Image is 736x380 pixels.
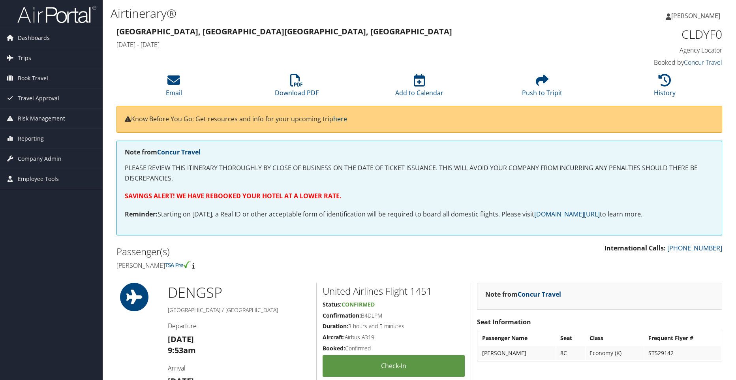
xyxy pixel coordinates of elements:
[125,114,714,124] p: Know Before You Go: Get resources and info for your upcoming trip
[18,129,44,149] span: Reporting
[125,210,158,218] strong: Reminder:
[116,261,413,270] h4: [PERSON_NAME]
[684,58,722,67] a: Concur Travel
[667,244,722,252] a: [PHONE_NUMBER]
[556,331,585,345] th: Seat
[168,322,310,330] h4: Departure
[323,301,342,308] strong: Status:
[116,26,452,37] strong: [GEOGRAPHIC_DATA], [GEOGRAPHIC_DATA] [GEOGRAPHIC_DATA], [GEOGRAPHIC_DATA]
[580,58,722,67] h4: Booked by
[18,88,59,108] span: Travel Approval
[580,26,722,43] h1: CLDYF0
[168,306,310,314] h5: [GEOGRAPHIC_DATA] / [GEOGRAPHIC_DATA]
[18,28,50,48] span: Dashboards
[18,169,59,189] span: Employee Tools
[586,331,643,345] th: Class
[18,109,65,128] span: Risk Management
[395,78,443,97] a: Add to Calendar
[168,345,196,356] strong: 9:53am
[485,290,561,299] strong: Note from
[671,11,720,20] span: [PERSON_NAME]
[125,148,201,156] strong: Note from
[116,40,568,49] h4: [DATE] - [DATE]
[125,192,342,200] strong: SAVINGS ALERT! WE HAVE REBOOKED YOUR HOTEL AT A LOWER RATE.
[522,78,562,97] a: Push to Tripit
[168,334,194,344] strong: [DATE]
[323,333,345,341] strong: Aircraft:
[654,78,676,97] a: History
[18,149,62,169] span: Company Admin
[125,163,714,183] p: PLEASE REVIEW THIS ITINERARY THOROUGHLY BY CLOSE OF BUSINESS ON THE DATE OF TICKET ISSUANCE. THIS...
[323,322,348,330] strong: Duration:
[168,283,310,303] h1: DEN GSP
[666,4,728,28] a: [PERSON_NAME]
[478,331,556,345] th: Passenger Name
[168,364,310,372] h4: Arrival
[323,333,465,341] h5: Airbus A319
[165,261,191,268] img: tsa-precheck.png
[116,245,413,258] h2: Passenger(s)
[18,68,48,88] span: Book Travel
[580,46,722,55] h4: Agency Locator
[323,284,465,298] h2: United Airlines Flight 1451
[18,48,31,68] span: Trips
[111,5,522,22] h1: Airtinerary®
[644,331,721,345] th: Frequent Flyer #
[323,344,345,352] strong: Booked:
[586,346,643,360] td: Economy (K)
[534,210,600,218] a: [DOMAIN_NAME][URL]
[323,344,465,352] h5: Confirmed
[342,301,375,308] span: Confirmed
[333,115,347,123] a: here
[518,290,561,299] a: Concur Travel
[125,209,714,220] p: Starting on [DATE], a Real ID or other acceptable form of identification will be required to boar...
[556,346,585,360] td: 8C
[166,78,182,97] a: Email
[323,322,465,330] h5: 3 hours and 5 minutes
[157,148,201,156] a: Concur Travel
[323,312,361,319] strong: Confirmation:
[477,318,531,326] strong: Seat Information
[17,5,96,24] img: airportal-logo.png
[478,346,556,360] td: [PERSON_NAME]
[275,78,319,97] a: Download PDF
[644,346,721,360] td: ST529142
[605,244,666,252] strong: International Calls:
[323,312,465,320] h5: B4DLPM
[323,355,465,377] a: Check-in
